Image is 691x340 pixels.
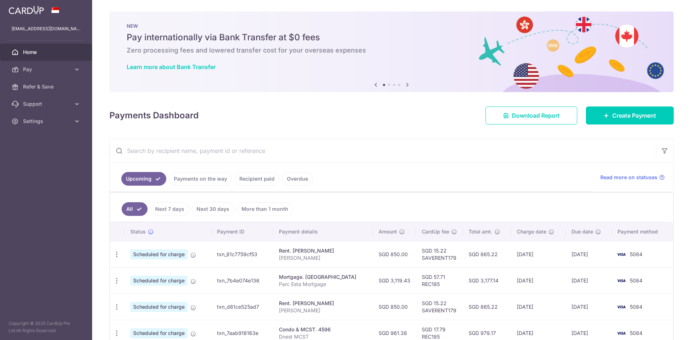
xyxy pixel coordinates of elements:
span: Pay [23,66,71,73]
img: Bank Card [614,329,628,337]
a: Download Report [485,106,577,124]
span: Download Report [512,111,560,120]
a: Recipient paid [235,172,279,186]
td: SGD 850.00 [373,241,416,267]
span: 5084 [630,277,642,284]
span: 5084 [630,251,642,257]
span: Support [23,100,71,108]
img: Bank Card [614,250,628,259]
span: Scheduled for charge [130,302,188,312]
td: SGD 3,177.14 [463,267,511,294]
p: [EMAIL_ADDRESS][DOMAIN_NAME] [12,25,81,32]
span: Amount [379,228,397,235]
span: Read more on statuses [600,174,658,181]
div: Mortgage. [GEOGRAPHIC_DATA] [279,273,367,281]
td: [DATE] [511,267,566,294]
span: Scheduled for charge [130,276,188,286]
a: More than 1 month [237,202,293,216]
img: CardUp [9,6,44,14]
span: 5084 [630,304,642,310]
td: SGD 57.71 REC185 [416,267,463,294]
span: Status [130,228,146,235]
td: SGD 865.22 [463,241,511,267]
td: txn_81c7759cf53 [211,241,273,267]
a: Next 7 days [150,202,189,216]
td: [DATE] [566,294,612,320]
a: All [122,202,148,216]
a: Learn more about Bank Transfer [127,63,216,71]
span: Due date [572,228,593,235]
span: Scheduled for charge [130,328,188,338]
span: Scheduled for charge [130,249,188,259]
th: Payment ID [211,222,273,241]
td: SGD 865.22 [463,294,511,320]
td: [DATE] [566,267,612,294]
span: Settings [23,118,71,125]
th: Payment method [612,222,673,241]
td: SGD 15.22 SAVERENT179 [416,241,463,267]
a: Payments on the way [169,172,232,186]
th: Payment details [273,222,373,241]
td: [DATE] [511,241,566,267]
p: Parc Esta Mortgage [279,281,367,288]
span: Total amt. [469,228,492,235]
span: Charge date [517,228,546,235]
span: 5084 [630,330,642,336]
p: [PERSON_NAME] [279,307,367,314]
div: Rent. [PERSON_NAME] [279,300,367,307]
span: Refer & Save [23,83,71,90]
td: [DATE] [566,241,612,267]
img: Bank transfer banner [109,12,674,92]
a: Next 30 days [192,202,234,216]
td: txn_d81ce525ad7 [211,294,273,320]
a: Overdue [282,172,313,186]
div: Rent. [PERSON_NAME] [279,247,367,254]
span: Home [23,49,71,56]
span: Create Payment [612,111,656,120]
p: NEW [127,23,656,29]
a: Upcoming [121,172,166,186]
img: Bank Card [614,276,628,285]
td: [DATE] [511,294,566,320]
h6: Zero processing fees and lowered transfer cost for your overseas expenses [127,46,656,55]
td: SGD 850.00 [373,294,416,320]
td: SGD 15.22 SAVERENT179 [416,294,463,320]
input: Search by recipient name, payment id or reference [110,139,656,162]
td: txn_7b4e074e136 [211,267,273,294]
span: CardUp fee [422,228,449,235]
a: Read more on statuses [600,174,665,181]
h4: Payments Dashboard [109,109,199,122]
div: Condo & MCST. 4596 [279,326,367,333]
img: Bank Card [614,303,628,311]
td: SGD 3,119.43 [373,267,416,294]
a: Create Payment [586,106,674,124]
h5: Pay internationally via Bank Transfer at $0 fees [127,32,656,43]
p: [PERSON_NAME] [279,254,367,262]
